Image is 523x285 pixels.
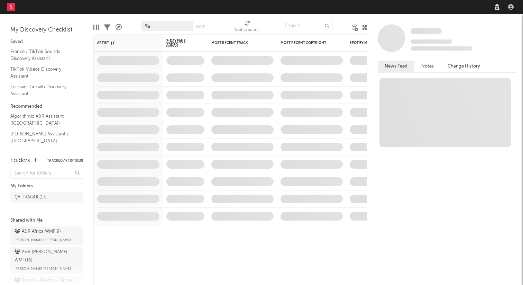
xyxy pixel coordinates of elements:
[281,21,333,31] input: Search...
[15,228,61,236] div: A&R Africa WMF ( 9 )
[104,17,110,37] div: Filters
[378,61,414,72] button: News Feed
[10,169,83,179] input: Search for folders...
[441,61,487,72] button: Change History
[411,46,472,51] span: 0 fans last week
[10,216,83,225] div: Shared with Me
[411,28,442,34] span: Some Artist
[166,39,194,47] span: 7-Day Fans Added
[47,159,83,162] button: Tracked Artists(10)
[93,17,99,37] div: Edit Columns
[15,248,77,265] div: A&R [PERSON_NAME] WMF ( 16 )
[97,41,149,45] div: Artist
[196,25,205,29] button: Save
[411,39,452,44] span: Tracking Since: [DATE]
[10,130,76,144] a: [PERSON_NAME] Assistant / [GEOGRAPHIC_DATA]
[233,17,261,37] div: Notifications (Artist)
[411,28,442,35] a: Some Artist
[15,193,47,202] div: ÇA TRAQUE ( 17 )
[350,41,402,45] div: Spotify Monthly Listeners
[281,41,332,45] div: Most Recent Copyright
[10,247,83,274] a: A&R [PERSON_NAME] WMF(16)[PERSON_NAME] [PERSON_NAME]
[211,41,263,45] div: Most Recent Track
[10,83,76,97] a: Follower Growth Discovery Assistant
[10,48,76,62] a: France / TikTok Sounds Discovery Assistant
[10,26,83,34] div: My Discovery Checklist
[10,65,76,80] a: TikTok Videos Discovery Assistant
[10,113,76,127] a: Algorithmic A&R Assistant ([GEOGRAPHIC_DATA])
[15,236,71,244] span: [PERSON_NAME] [PERSON_NAME]
[15,265,71,273] span: [PERSON_NAME] [PERSON_NAME]
[414,61,441,72] button: Notes
[10,38,83,46] div: Saved
[116,17,122,37] div: A&R Pipeline
[10,226,83,245] a: A&R Africa WMF(9)[PERSON_NAME] [PERSON_NAME]
[10,157,30,165] div: Folders
[10,192,83,203] a: ÇA TRAQUE(17)
[10,182,83,190] div: My Folders
[10,103,83,111] div: Recommended
[233,26,261,34] div: Notifications (Artist)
